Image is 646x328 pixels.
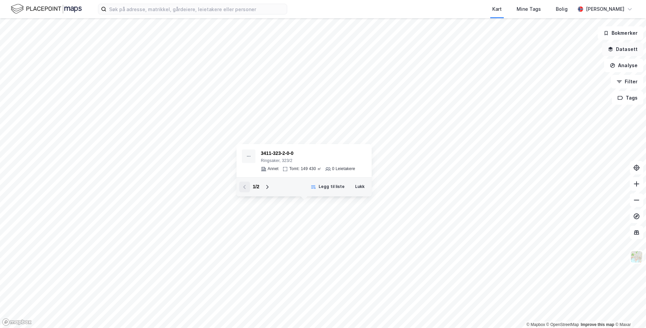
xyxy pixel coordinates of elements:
[612,296,646,328] div: Kontrollprogram for chat
[604,59,643,72] button: Analyse
[598,26,643,40] button: Bokmerker
[11,3,82,15] img: logo.f888ab2527a4732fd821a326f86c7f29.svg
[556,5,568,13] div: Bolig
[261,149,355,158] div: 3411-323-2-0-0
[492,5,502,13] div: Kart
[546,322,579,327] a: OpenStreetMap
[602,43,643,56] button: Datasett
[261,158,355,164] div: Ringsaker, 323/2
[581,322,614,327] a: Improve this map
[306,182,349,192] button: Legg til liste
[106,4,287,14] input: Søk på adresse, matrikkel, gårdeiere, leietakere eller personer
[611,75,643,88] button: Filter
[253,183,259,191] div: 1 / 2
[612,91,643,105] button: Tags
[289,166,321,172] div: Tomt: 149 430 ㎡
[351,182,369,192] button: Lukk
[268,166,278,172] div: Annet
[526,322,545,327] a: Mapbox
[586,5,624,13] div: [PERSON_NAME]
[517,5,541,13] div: Mine Tags
[630,250,643,263] img: Z
[2,318,32,326] a: Mapbox homepage
[332,166,355,172] div: 0 Leietakere
[612,296,646,328] iframe: Chat Widget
